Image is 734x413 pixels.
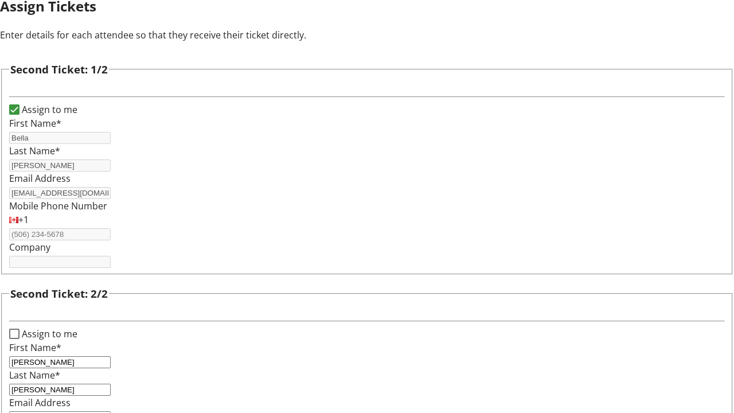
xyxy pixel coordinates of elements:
[9,396,71,409] label: Email Address
[9,369,60,381] label: Last Name*
[19,327,77,341] label: Assign to me
[9,228,111,240] input: (506) 234-5678
[10,61,108,77] h3: Second Ticket: 1/2
[9,341,61,354] label: First Name*
[10,286,108,302] h3: Second Ticket: 2/2
[9,200,107,212] label: Mobile Phone Number
[9,117,61,130] label: First Name*
[9,241,50,254] label: Company
[9,145,60,157] label: Last Name*
[9,172,71,185] label: Email Address
[19,103,77,116] label: Assign to me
